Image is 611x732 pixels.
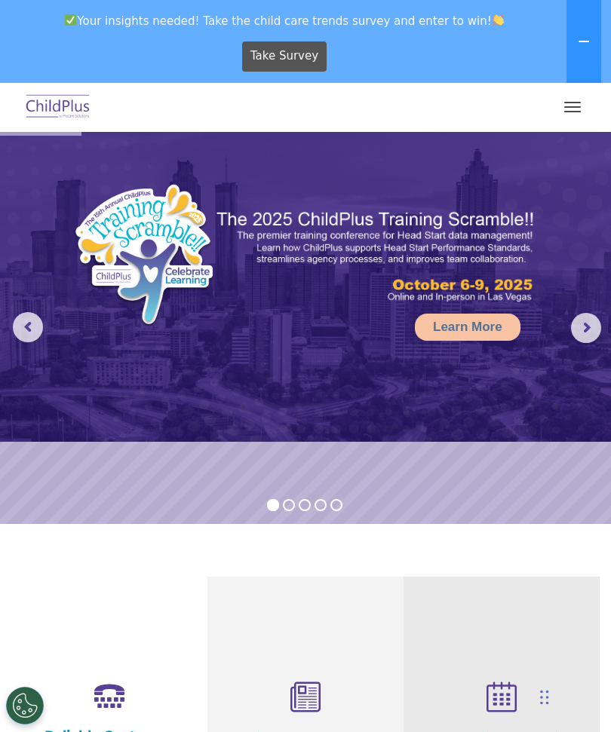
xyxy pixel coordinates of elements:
[536,660,611,732] iframe: Chat Widget
[65,14,76,26] img: ✅
[242,41,327,72] a: Take Survey
[23,90,94,125] img: ChildPlus by Procare Solutions
[493,14,504,26] img: 👏
[415,314,520,341] a: Learn More
[250,43,318,69] span: Take Survey
[6,6,563,35] span: Your insights needed! Take the child care trends survey and enter to win!
[540,675,549,720] div: Drag
[6,687,44,724] button: Cookies Settings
